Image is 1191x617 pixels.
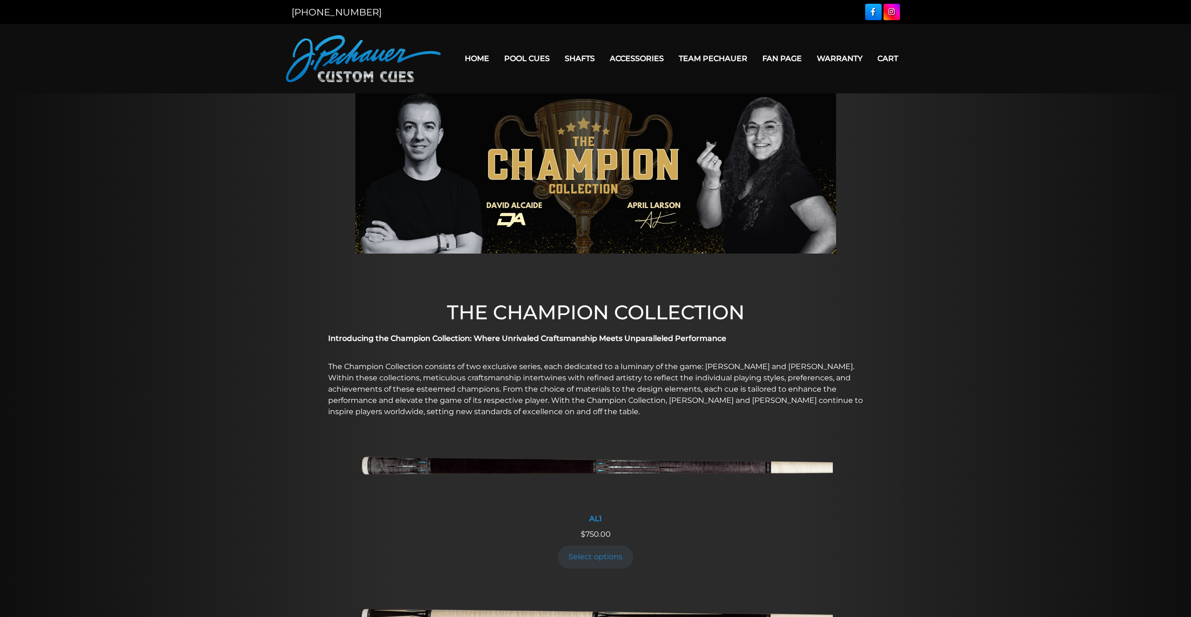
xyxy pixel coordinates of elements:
[497,46,557,70] a: Pool Cues
[671,46,755,70] a: Team Pechauer
[809,46,870,70] a: Warranty
[359,514,833,523] div: AL1
[581,530,611,539] span: 750.00
[286,35,441,82] img: Pechauer Custom Cues
[359,430,833,529] a: AL1 AL1
[755,46,809,70] a: Fan Page
[870,46,906,70] a: Cart
[292,7,382,18] a: [PHONE_NUMBER]
[581,530,585,539] span: $
[457,46,497,70] a: Home
[359,430,833,509] img: AL1
[602,46,671,70] a: Accessories
[557,46,602,70] a: Shafts
[558,546,634,569] a: Add to cart: “AL1”
[328,361,863,417] p: The Champion Collection consists of two exclusive series, each dedicated to a luminary of the gam...
[328,334,726,343] strong: Introducing the Champion Collection: Where Unrivaled Craftsmanship Meets Unparalleled Performance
